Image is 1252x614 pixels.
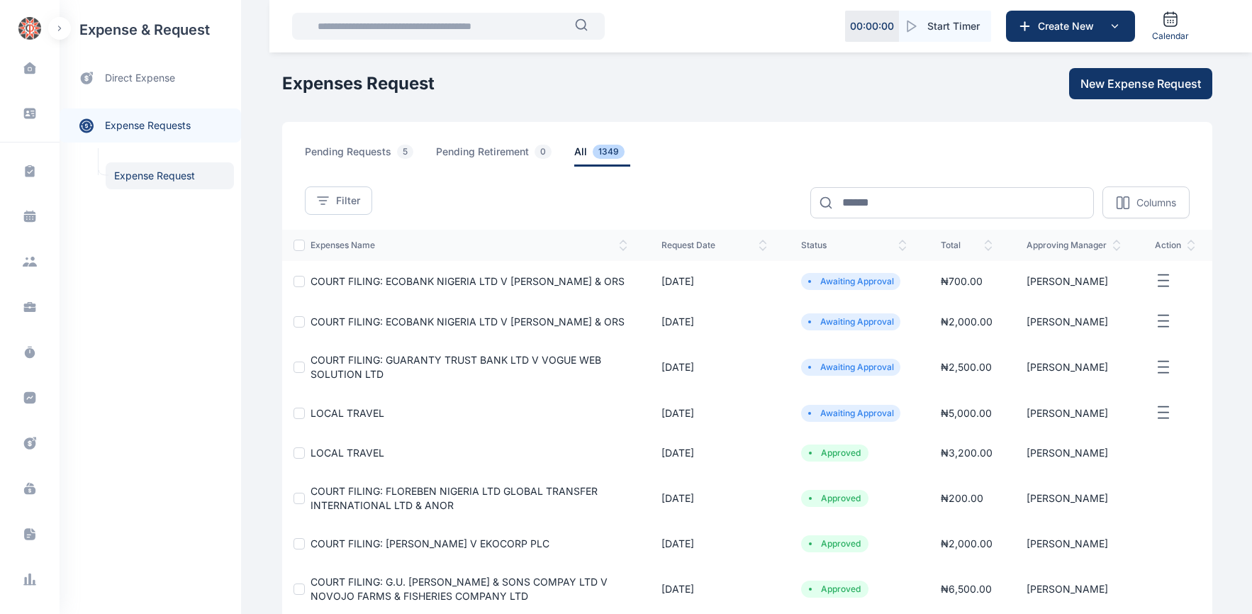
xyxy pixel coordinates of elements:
[436,145,557,167] span: pending retirement
[644,342,784,393] td: [DATE]
[282,72,435,95] h1: Expenses Request
[1069,68,1212,99] button: New Expense Request
[105,71,175,86] span: direct expense
[1010,261,1138,301] td: [PERSON_NAME]
[927,19,980,33] span: Start Timer
[1102,186,1190,218] button: Columns
[60,108,241,143] a: expense requests
[305,186,372,215] button: Filter
[305,145,436,167] a: pending requests5
[941,447,993,459] span: ₦ 3,200.00
[1010,342,1138,393] td: [PERSON_NAME]
[311,447,384,459] a: LOCAL TRAVEL
[1136,196,1176,210] p: Columns
[941,537,993,549] span: ₦ 2,000.00
[1027,240,1121,251] span: approving manager
[941,407,992,419] span: ₦ 5,000.00
[801,240,907,251] span: status
[941,361,992,373] span: ₦ 2,500.00
[1152,30,1189,42] span: Calendar
[535,145,552,159] span: 0
[397,145,413,159] span: 5
[311,576,608,602] a: COURT FILING: G.U. [PERSON_NAME] & SONS COMPAY LTD V NOVOJO FARMS & FISHERIES COMPANY LTD
[807,276,895,287] li: Awaiting Approval
[60,60,241,97] a: direct expense
[807,538,863,549] li: Approved
[60,97,241,143] div: expense requests
[336,194,360,208] span: Filter
[1010,473,1138,524] td: [PERSON_NAME]
[807,584,863,595] li: Approved
[311,240,627,251] span: expenses Name
[1032,19,1106,33] span: Create New
[311,485,598,511] a: COURT FILING: FLOREBEN NIGERIA LTD GLOBAL TRANSFER INTERNATIONAL LTD & ANOR
[941,316,993,328] span: ₦ 2,000.00
[305,145,419,167] span: pending requests
[436,145,574,167] a: pending retirement0
[311,354,601,380] a: COURT FILING: GUARANTY TRUST BANK LTD V VOGUE WEB SOLUTION LTD
[1010,393,1138,433] td: [PERSON_NAME]
[941,492,983,504] span: ₦ 200.00
[807,493,863,504] li: Approved
[311,537,549,549] a: COURT FILING: [PERSON_NAME] V EKOCORP PLC
[1010,433,1138,473] td: [PERSON_NAME]
[850,19,894,33] p: 00 : 00 : 00
[311,275,625,287] a: COURT FILING: ECOBANK NIGERIA LTD V [PERSON_NAME] & ORS
[644,261,784,301] td: [DATE]
[1146,5,1195,48] a: Calendar
[941,275,983,287] span: ₦ 700.00
[941,240,993,251] span: total
[574,145,647,167] a: all1349
[807,447,863,459] li: Approved
[899,11,991,42] button: Start Timer
[574,145,630,167] span: all
[311,407,384,419] a: LOCAL TRAVEL
[644,433,784,473] td: [DATE]
[106,162,234,189] a: Expense Request
[807,316,895,328] li: Awaiting Approval
[593,145,625,159] span: 1349
[644,393,784,433] td: [DATE]
[311,316,625,328] a: COURT FILING: ECOBANK NIGERIA LTD V [PERSON_NAME] & ORS
[941,583,992,595] span: ₦ 6,500.00
[1010,301,1138,342] td: [PERSON_NAME]
[1155,240,1195,251] span: action
[661,240,767,251] span: request date
[644,524,784,564] td: [DATE]
[1006,11,1135,42] button: Create New
[807,362,895,373] li: Awaiting Approval
[807,408,895,419] li: Awaiting Approval
[644,301,784,342] td: [DATE]
[1080,75,1201,92] span: New Expense Request
[644,473,784,524] td: [DATE]
[1010,524,1138,564] td: [PERSON_NAME]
